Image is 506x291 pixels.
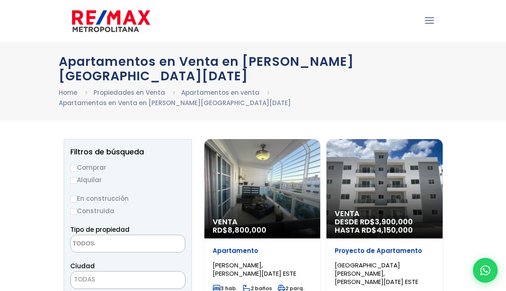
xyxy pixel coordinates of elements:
[59,54,448,83] h1: Apartamentos en Venta en [PERSON_NAME][GEOGRAPHIC_DATA][DATE]
[213,225,266,235] span: RD$
[59,98,291,108] li: Apartamentos en Venta en [PERSON_NAME][GEOGRAPHIC_DATA][DATE]
[70,162,185,173] label: Comprar
[70,196,77,202] input: En construcción
[70,175,185,185] label: Alquilar
[70,165,77,171] input: Comprar
[422,14,436,28] a: mobile menu
[70,271,185,289] span: TODAS
[213,218,312,226] span: Venta
[335,247,434,255] p: Proyecto de Apartamento
[335,261,418,286] span: [GEOGRAPHIC_DATA][PERSON_NAME], [PERSON_NAME][DATE] ESTE
[71,274,185,285] span: TODAS
[375,216,413,227] span: 3,900,000
[213,261,296,278] span: [PERSON_NAME], [PERSON_NAME][DATE] ESTE
[213,247,312,255] p: Apartamento
[72,9,150,34] img: remax-metropolitana-logo
[70,177,77,184] input: Alquilar
[181,88,259,97] a: Apartamentos en venta
[70,208,77,215] input: Construida
[335,218,434,234] span: DESDE RD$
[59,88,77,97] a: Home
[335,209,434,218] span: Venta
[377,225,413,235] span: 4,150,000
[70,262,95,270] span: Ciudad
[335,226,434,234] span: HASTA RD$
[74,275,95,284] span: TODAS
[228,225,266,235] span: 8,800,000
[70,148,185,156] h2: Filtros de búsqueda
[70,206,185,216] label: Construida
[71,235,151,253] textarea: Search
[70,225,129,234] span: Tipo de propiedad
[70,193,185,204] label: En construcción
[94,88,165,97] a: Propiedades en Venta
